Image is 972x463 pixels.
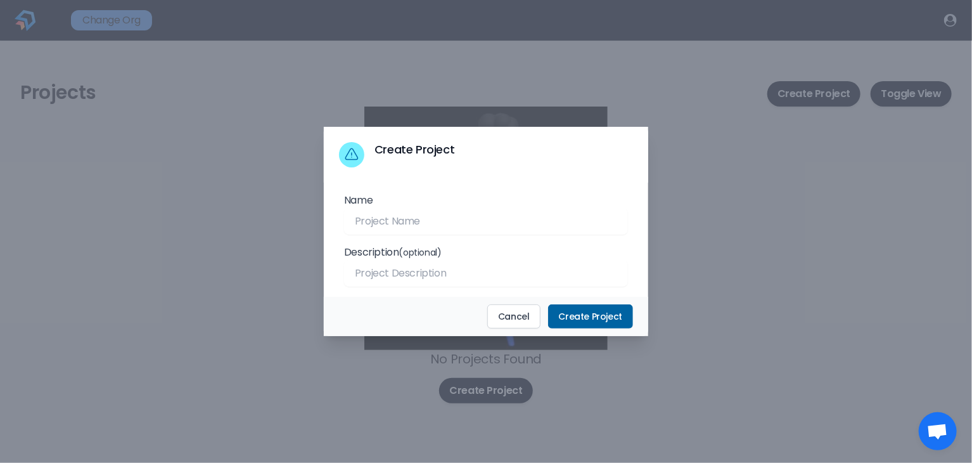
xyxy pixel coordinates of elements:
[548,304,633,329] button: Create Project
[344,193,373,207] label: Name
[919,412,957,450] a: Open chat
[344,245,442,259] label: Description
[344,208,628,235] input: Project Name
[344,260,628,287] input: Project Description
[399,246,442,259] span: (optional)
[487,304,540,329] button: Cancel
[374,142,454,157] h3: Create Project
